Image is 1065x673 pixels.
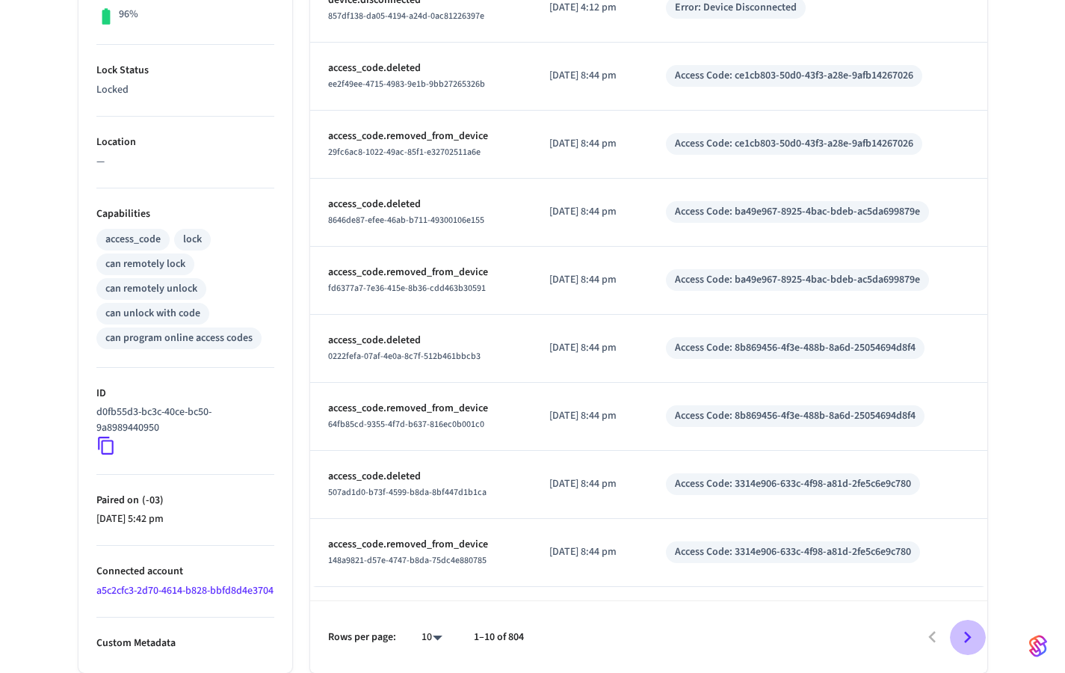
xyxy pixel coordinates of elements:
[549,408,630,424] p: [DATE] 8:44 pm
[96,583,274,598] a: a5c2cfc3-2d70-4614-b828-bbfd8d4e3704
[549,68,630,84] p: [DATE] 8:44 pm
[96,386,274,402] p: ID
[328,214,484,227] span: 8646de87-efee-46ab-b711-49300106e155
[139,493,164,508] span: ( -03 )
[96,636,274,651] p: Custom Metadata
[105,331,253,346] div: can program online access codes
[675,272,920,288] div: Access Code: ba49e967-8925-4bac-bdeb-ac5da699879e
[328,630,396,645] p: Rows per page:
[96,206,274,222] p: Capabilities
[105,256,185,272] div: can remotely lock
[328,554,487,567] span: 148a9821-d57e-4747-b8da-75dc4e880785
[105,306,200,322] div: can unlock with code
[549,340,630,356] p: [DATE] 8:44 pm
[328,197,514,212] p: access_code.deleted
[328,418,484,431] span: 64fb85cd-9355-4f7d-b637-816ec0b001c0
[675,136,913,152] div: Access Code: ce1cb803-50d0-43f3-a28e-9afb14267026
[96,63,274,79] p: Lock Status
[1029,634,1047,658] img: SeamLogoGradient.69752ec5.svg
[328,78,485,90] span: ee2f49ee-4715-4983-9e1b-9bb27265326b
[328,10,484,22] span: 857df138-da05-4194-a24d-0ac81226397e
[96,405,268,436] p: d0fb55d3-bc3c-40ce-bc50-9a8989440950
[96,154,274,170] p: —
[96,511,274,527] p: [DATE] 5:42 pm
[950,620,985,655] button: Go to next page
[675,204,920,220] div: Access Code: ba49e967-8925-4bac-bdeb-ac5da699879e
[96,135,274,150] p: Location
[119,7,138,22] p: 96%
[328,486,487,499] span: 507ad1d0-b73f-4599-b8da-8bf447d1b1ca
[105,281,197,297] div: can remotely unlock
[328,401,514,417] p: access_code.removed_from_device
[474,630,524,645] p: 1–10 of 804
[105,232,161,248] div: access_code
[96,564,274,580] p: Connected account
[328,129,514,144] p: access_code.removed_from_device
[96,493,274,508] p: Paired on
[549,136,630,152] p: [DATE] 8:44 pm
[328,61,514,76] p: access_code.deleted
[96,82,274,98] p: Locked
[328,469,514,485] p: access_code.deleted
[549,476,630,492] p: [DATE] 8:44 pm
[549,272,630,288] p: [DATE] 8:44 pm
[675,476,911,492] div: Access Code: 3314e906-633c-4f98-a81d-2fe5c6e9c780
[328,333,514,348] p: access_code.deleted
[549,204,630,220] p: [DATE] 8:44 pm
[328,146,481,159] span: 29fc6ac8-1022-49ac-85f1-e32702511a6e
[414,627,450,648] div: 10
[675,68,913,84] div: Access Code: ce1cb803-50d0-43f3-a28e-9afb14267026
[675,340,916,356] div: Access Code: 8b869456-4f3e-488b-8a6d-25054694d8f4
[675,408,916,424] div: Access Code: 8b869456-4f3e-488b-8a6d-25054694d8f4
[328,350,481,363] span: 0222fefa-07af-4e0a-8c7f-512b461bbcb3
[328,282,486,295] span: fd6377a7-7e36-415e-8b36-cdd463b30591
[675,544,911,560] div: Access Code: 3314e906-633c-4f98-a81d-2fe5c6e9c780
[328,537,514,553] p: access_code.removed_from_device
[549,544,630,560] p: [DATE] 8:44 pm
[328,265,514,280] p: access_code.removed_from_device
[183,232,202,248] div: lock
